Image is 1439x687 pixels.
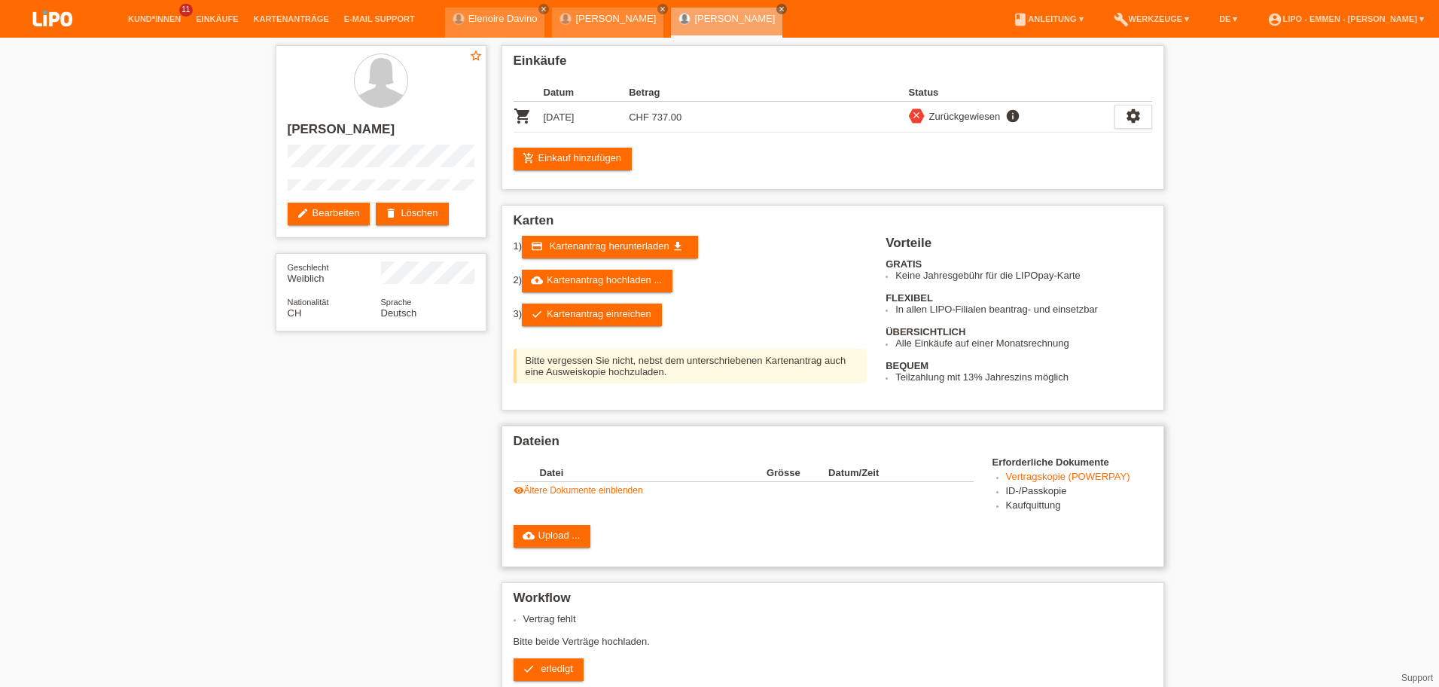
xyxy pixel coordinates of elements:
[376,203,448,225] a: deleteLöschen
[672,240,684,252] i: get_app
[522,270,672,292] a: cloud_uploadKartenantrag hochladen ...
[575,13,656,24] a: [PERSON_NAME]
[886,360,928,371] b: BEQUEM
[1106,14,1197,23] a: buildWerkzeuge ▾
[895,304,1151,315] li: In allen LIPO-Filialen beantrag- und einsetzbar
[381,307,417,319] span: Deutsch
[925,108,1001,124] div: Zurückgewiesen
[469,49,483,63] i: star_border
[514,485,524,496] i: visibility
[522,236,698,258] a: credit_card Kartenantrag herunterladen get_app
[514,304,867,326] div: 3)
[886,258,922,270] b: GRATIS
[468,13,538,24] a: Elenoire Davino
[550,240,669,252] span: Kartenantrag herunterladen
[523,613,1152,624] li: Vertrag fehlt
[540,464,767,482] th: Datei
[909,84,1114,102] th: Status
[179,4,193,17] span: 11
[385,207,397,219] i: delete
[246,14,337,23] a: Kartenanträge
[337,14,422,23] a: E-Mail Support
[828,464,952,482] th: Datum/Zeit
[629,84,715,102] th: Betrag
[514,525,591,548] a: cloud_uploadUpload ...
[381,298,412,307] span: Sprache
[657,4,668,14] a: close
[1005,14,1090,23] a: bookAnleitung ▾
[540,5,547,13] i: close
[514,213,1152,236] h2: Karten
[288,122,474,145] h2: [PERSON_NAME]
[1114,12,1129,27] i: build
[886,326,965,337] b: ÜBERSICHTLICH
[514,434,1152,456] h2: Dateien
[911,110,922,121] i: close
[514,591,1152,613] h2: Workflow
[288,263,329,272] span: Geschlecht
[992,456,1152,468] h4: Erforderliche Dokumente
[288,298,329,307] span: Nationalität
[694,13,775,24] a: [PERSON_NAME]
[895,270,1151,281] li: Keine Jahresgebühr für die LIPOpay-Karte
[514,485,643,496] a: visibilityÄltere Dokumente einblenden
[469,49,483,65] a: star_border
[767,464,828,482] th: Grösse
[886,236,1151,258] h2: Vorteile
[514,148,633,170] a: add_shopping_cartEinkauf hinzufügen
[629,102,715,133] td: CHF 737.00
[1006,499,1152,514] li: Kaufquittung
[523,663,535,675] i: check
[522,304,662,326] a: checkKartenantrag einreichen
[1006,485,1152,499] li: ID-/Passkopie
[1260,14,1431,23] a: account_circleLIPO - Emmen - [PERSON_NAME] ▾
[1212,14,1245,23] a: DE ▾
[531,308,543,320] i: check
[776,4,787,14] a: close
[1267,12,1282,27] i: account_circle
[544,102,630,133] td: [DATE]
[188,14,245,23] a: Einkäufe
[1125,108,1142,124] i: settings
[778,5,785,13] i: close
[1013,12,1028,27] i: book
[659,5,666,13] i: close
[288,203,370,225] a: editBearbeiten
[120,14,188,23] a: Kund*innen
[531,240,543,252] i: credit_card
[895,371,1151,383] li: Teilzahlung mit 13% Jahreszins möglich
[1004,108,1022,124] i: info
[1401,673,1433,683] a: Support
[538,4,549,14] a: close
[514,236,867,258] div: 1)
[297,207,309,219] i: edit
[288,307,302,319] span: Schweiz
[514,349,867,383] div: Bitte vergessen Sie nicht, nebst dem unterschriebenen Kartenantrag auch eine Ausweiskopie hochzul...
[514,270,867,292] div: 2)
[514,53,1152,76] h2: Einkäufe
[895,337,1151,349] li: Alle Einkäufe auf einer Monatsrechnung
[541,663,573,674] span: erledigt
[544,84,630,102] th: Datum
[886,292,933,304] b: FLEXIBEL
[1006,471,1130,482] a: Vertragskopie (POWERPAY)
[531,274,543,286] i: cloud_upload
[523,530,535,542] i: cloud_upload
[514,107,532,125] i: POSP00026643
[15,31,90,42] a: LIPO pay
[514,658,584,681] a: check erledigt
[523,152,535,164] i: add_shopping_cart
[288,261,381,284] div: Weiblich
